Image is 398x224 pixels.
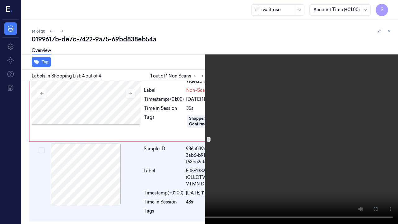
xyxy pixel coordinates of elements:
[186,96,224,103] div: [DATE] 11:19:27.736
[144,87,184,94] div: Label
[186,87,208,94] span: Non-Scan
[189,116,220,127] div: Shopper Confirmed
[144,208,183,218] div: Tags
[186,168,224,187] span: 5056138202972 (CLLCTV SCK VTMN D YG)
[144,168,183,187] div: Label
[144,190,183,196] div: Timestamp (+01:00)
[186,199,224,205] div: 48s
[186,146,224,165] div: 986e039d-36d6-3ab6-b914-f63be2afc857
[32,57,51,67] button: Tag
[186,105,224,112] div: 35s
[32,47,51,54] a: Overview
[376,4,388,16] button: S
[144,199,183,205] div: Time in Session
[32,29,45,34] span: 14 of 20
[150,72,206,80] span: 1 out of 1 Non Scans
[32,73,101,79] span: Labels In Shopping List: 4 out of 4
[32,35,393,44] div: 0199617b-de7c-7422-9a75-69bd838eb54a
[39,147,45,153] button: Select row
[144,105,184,112] div: Time in Session
[144,96,184,103] div: Timestamp (+01:00)
[144,146,183,165] div: Sample ID
[144,114,184,138] div: Tags
[186,190,224,196] div: [DATE] 11:19:40.939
